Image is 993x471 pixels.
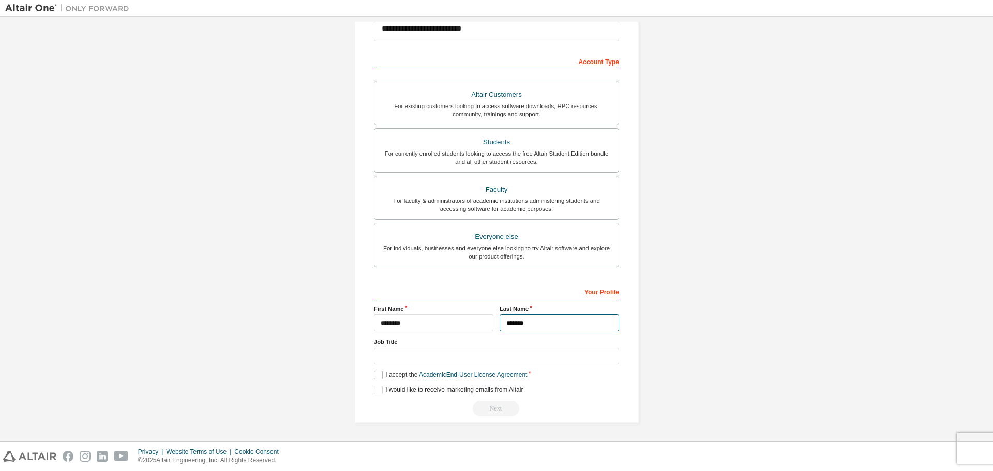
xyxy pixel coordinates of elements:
img: instagram.svg [80,451,91,462]
div: Everyone else [381,230,612,244]
div: Faculty [381,183,612,197]
a: Academic End-User License Agreement [419,371,527,378]
img: Altair One [5,3,134,13]
div: Account Type [374,53,619,69]
img: linkedin.svg [97,451,108,462]
div: For faculty & administrators of academic institutions administering students and accessing softwa... [381,196,612,213]
div: For individuals, businesses and everyone else looking to try Altair software and explore our prod... [381,244,612,261]
div: For currently enrolled students looking to access the free Altair Student Edition bundle and all ... [381,149,612,166]
label: Last Name [500,305,619,313]
label: First Name [374,305,493,313]
div: For existing customers looking to access software downloads, HPC resources, community, trainings ... [381,102,612,118]
div: Website Terms of Use [166,448,234,456]
img: facebook.svg [63,451,73,462]
div: Altair Customers [381,87,612,102]
div: Students [381,135,612,149]
div: Your Profile [374,283,619,299]
img: youtube.svg [114,451,129,462]
div: Cookie Consent [234,448,284,456]
div: Privacy [138,448,166,456]
label: I accept the [374,371,527,379]
label: I would like to receive marketing emails from Altair [374,386,523,394]
img: altair_logo.svg [3,451,56,462]
div: Read and acccept EULA to continue [374,401,619,416]
label: Job Title [374,338,619,346]
p: © 2025 Altair Engineering, Inc. All Rights Reserved. [138,456,285,465]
